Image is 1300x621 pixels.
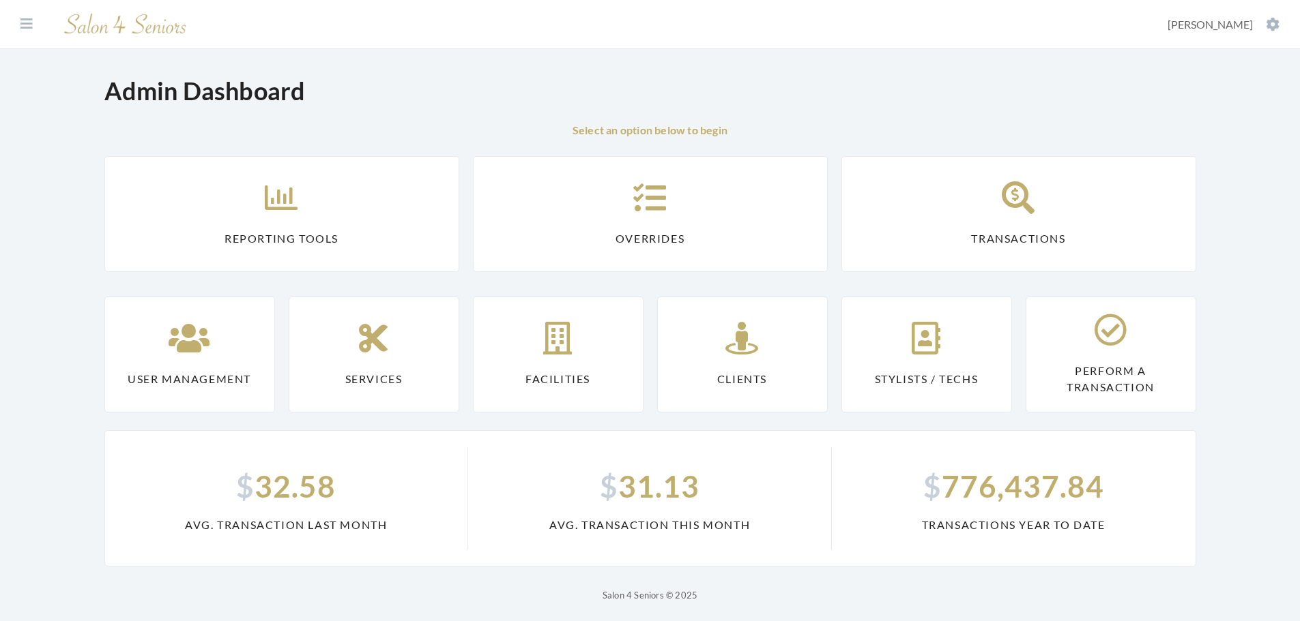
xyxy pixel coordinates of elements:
[121,464,452,509] span: 32.58
[121,517,452,533] span: Avg. Transaction Last Month
[485,517,815,533] span: Avg. Transaction This Month
[104,76,306,106] h1: Admin Dashboard
[841,156,1196,272] a: Transactions
[104,122,1196,138] p: Select an option below to begin
[57,8,194,40] img: Salon 4 Seniors
[104,587,1196,603] p: Salon 4 Seniors © 2025
[848,464,1179,509] span: 776,437.84
[104,156,459,272] a: Reporting Tools
[104,297,275,412] a: User Management
[473,156,828,272] a: Overrides
[1026,297,1196,412] a: Perform a Transaction
[841,297,1012,412] a: Stylists / Techs
[848,517,1179,533] span: Transactions Year To Date
[1168,18,1253,31] span: [PERSON_NAME]
[1164,17,1284,32] button: [PERSON_NAME]
[485,464,815,509] span: 31.13
[289,297,459,412] a: Services
[473,297,644,412] a: Facilities
[657,297,828,412] a: Clients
